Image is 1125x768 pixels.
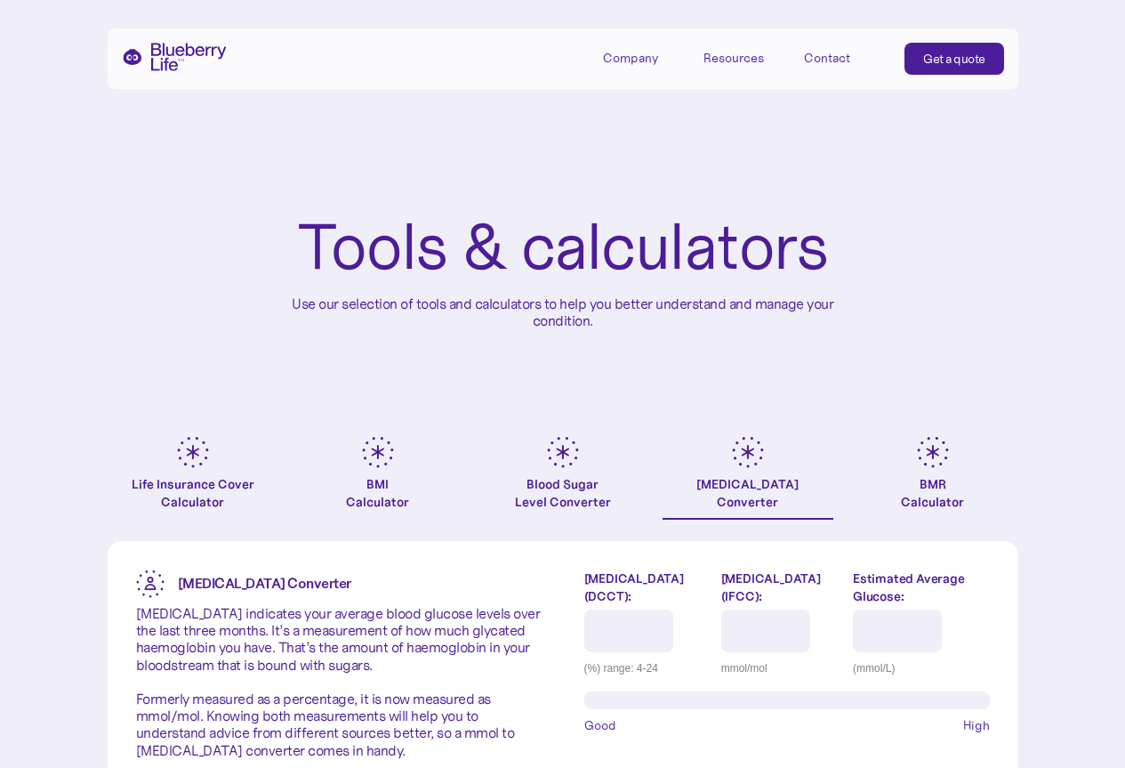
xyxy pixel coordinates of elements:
div: Blood Sugar Level Converter [515,475,611,511]
div: BMR Calculator [901,475,964,511]
p: [MEDICAL_DATA] indicates your average blood glucose levels over the last three months. It’s a mea... [136,605,542,759]
div: Resources [703,51,764,66]
span: Good [584,716,616,734]
h1: Tools & calculators [297,214,828,281]
div: Get a quote [923,50,985,68]
a: BMICalculator [293,436,463,520]
div: (mmol/L) [853,659,989,677]
div: mmol/mol [721,659,840,677]
div: Life Insurance Cover Calculator [108,475,278,511]
a: Life Insurance Cover Calculator [108,436,278,520]
div: Contact [804,51,850,66]
div: [MEDICAL_DATA] Converter [696,475,799,511]
a: Contact [804,43,884,72]
div: (%) range: 4-24 [584,659,708,677]
strong: [MEDICAL_DATA] Converter [178,574,351,592]
label: [MEDICAL_DATA] (DCCT): [584,570,708,605]
div: BMI Calculator [346,475,409,511]
p: Use our selection of tools and calculators to help you better understand and manage your condition. [278,295,848,329]
span: High [963,716,990,734]
label: [MEDICAL_DATA] (IFCC): [721,570,840,605]
a: home [122,43,227,71]
a: [MEDICAL_DATA]Converter [663,436,833,520]
div: Company [603,43,683,72]
label: Estimated Average Glucose: [853,570,989,605]
a: Blood SugarLevel Converter [478,436,648,520]
a: Get a quote [904,43,1004,75]
div: Resources [703,43,783,72]
a: BMRCalculator [848,436,1018,520]
div: Company [603,51,658,66]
